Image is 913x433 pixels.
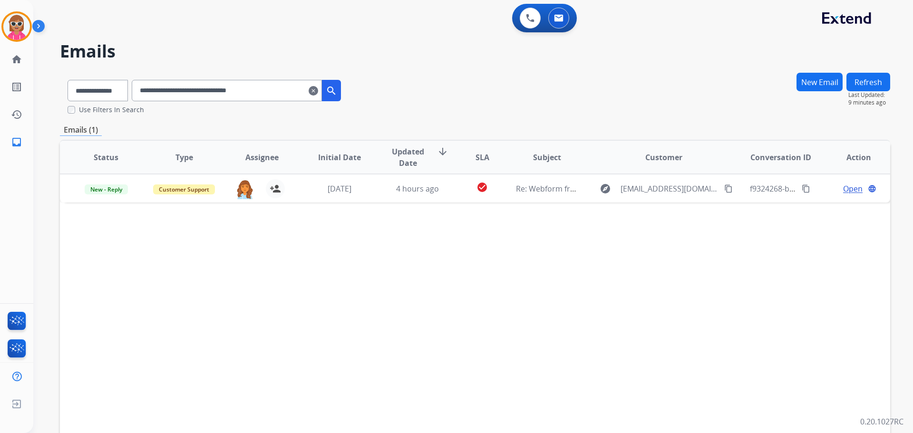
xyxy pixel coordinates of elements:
[437,146,448,157] mat-icon: arrow_downward
[796,73,843,91] button: New Email
[94,152,118,163] span: Status
[846,73,890,91] button: Refresh
[3,13,30,40] img: avatar
[533,152,561,163] span: Subject
[750,183,895,194] span: f9324268-b838-4b21-a661-386c35318005
[868,184,876,193] mat-icon: language
[812,141,890,174] th: Action
[396,183,439,194] span: 4 hours ago
[270,183,281,194] mat-icon: person_add
[11,81,22,93] mat-icon: list_alt
[318,152,361,163] span: Initial Date
[645,152,682,163] span: Customer
[328,183,351,194] span: [DATE]
[85,184,128,194] span: New - Reply
[11,136,22,148] mat-icon: inbox
[60,124,102,136] p: Emails (1)
[802,184,810,193] mat-icon: content_copy
[476,152,489,163] span: SLA
[724,184,733,193] mat-icon: content_copy
[600,183,611,194] mat-icon: explore
[11,54,22,65] mat-icon: home
[516,183,744,194] span: Re: Webform from [EMAIL_ADDRESS][DOMAIN_NAME] on [DATE]
[175,152,193,163] span: Type
[860,416,903,427] p: 0.20.1027RC
[750,152,811,163] span: Conversation ID
[245,152,279,163] span: Assignee
[848,99,890,106] span: 9 minutes ago
[60,42,890,61] h2: Emails
[79,105,144,115] label: Use Filters In Search
[843,183,863,194] span: Open
[387,146,430,169] span: Updated Date
[621,183,719,194] span: [EMAIL_ADDRESS][DOMAIN_NAME]
[11,109,22,120] mat-icon: history
[848,91,890,99] span: Last Updated:
[326,85,337,96] mat-icon: search
[153,184,215,194] span: Customer Support
[309,85,318,96] mat-icon: clear
[476,182,488,193] mat-icon: check_circle
[235,179,254,199] img: agent-avatar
